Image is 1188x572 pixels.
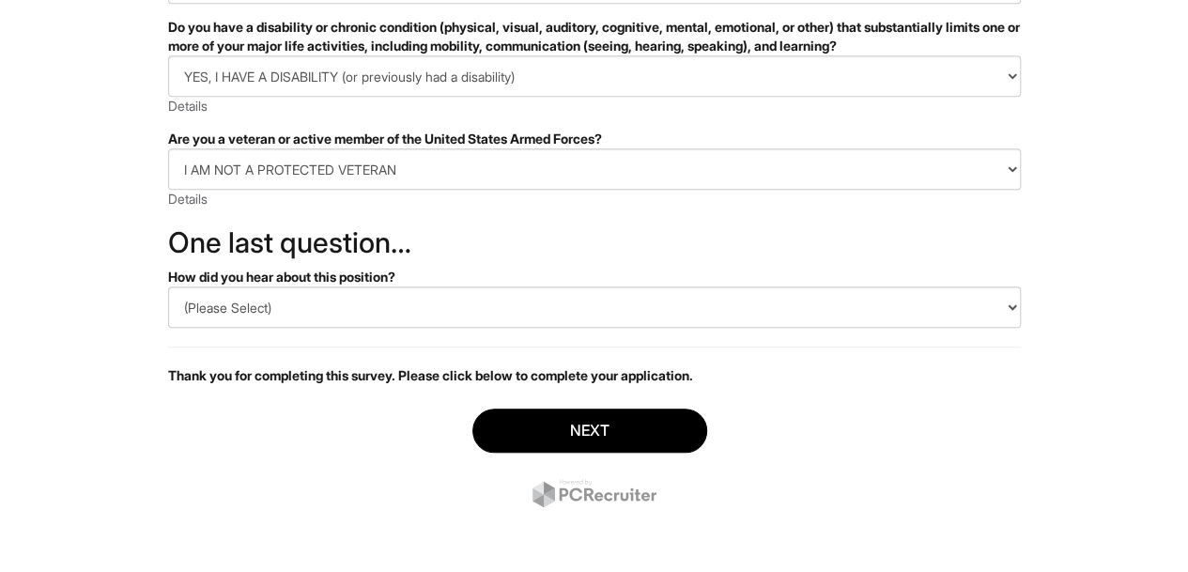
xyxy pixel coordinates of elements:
select: Do you have a disability or chronic condition (physical, visual, auditory, cognitive, mental, emo... [168,55,1021,97]
select: Are you a veteran or active member of the United States Armed Forces? [168,148,1021,190]
a: Details [168,98,208,114]
p: Thank you for completing this survey. Please click below to complete your application. [168,366,1021,385]
div: Are you a veteran or active member of the United States Armed Forces? [168,130,1021,148]
a: Details [168,191,208,207]
h2: One last question… [168,227,1021,258]
select: How did you hear about this position? [168,286,1021,328]
div: How did you hear about this position? [168,268,1021,286]
button: Next [472,409,707,453]
div: Do you have a disability or chronic condition (physical, visual, auditory, cognitive, mental, emo... [168,18,1021,55]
